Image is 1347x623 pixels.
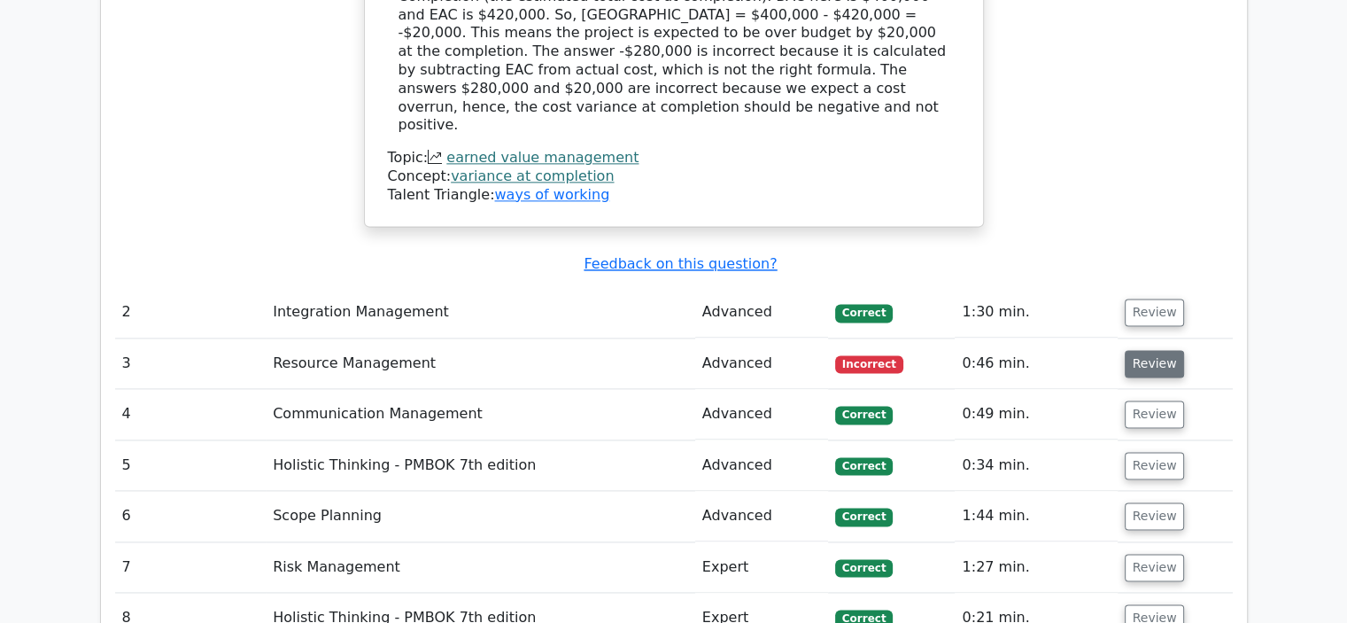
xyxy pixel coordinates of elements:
[388,167,960,186] div: Concept:
[1125,350,1185,378] button: Review
[388,149,960,167] div: Topic:
[1125,299,1185,326] button: Review
[266,389,695,440] td: Communication Management
[695,542,828,593] td: Expert
[695,389,828,440] td: Advanced
[451,167,614,184] a: variance at completion
[955,440,1117,491] td: 0:34 min.
[115,389,267,440] td: 4
[115,339,267,389] td: 3
[1125,401,1185,428] button: Review
[115,440,267,491] td: 5
[115,542,267,593] td: 7
[1125,502,1185,530] button: Review
[835,559,893,577] span: Correct
[955,339,1117,389] td: 0:46 min.
[695,287,828,338] td: Advanced
[955,542,1117,593] td: 1:27 min.
[695,440,828,491] td: Advanced
[695,339,828,389] td: Advanced
[115,287,267,338] td: 2
[955,389,1117,440] td: 0:49 min.
[835,304,893,322] span: Correct
[835,457,893,475] span: Correct
[266,287,695,338] td: Integration Management
[955,491,1117,541] td: 1:44 min.
[266,339,695,389] td: Resource Management
[388,149,960,204] div: Talent Triangle:
[955,287,1117,338] td: 1:30 min.
[494,186,609,203] a: ways of working
[266,491,695,541] td: Scope Planning
[835,508,893,526] span: Correct
[835,406,893,424] span: Correct
[266,542,695,593] td: Risk Management
[695,491,828,541] td: Advanced
[1125,452,1185,479] button: Review
[266,440,695,491] td: Holistic Thinking - PMBOK 7th edition
[1125,554,1185,581] button: Review
[446,149,639,166] a: earned value management
[115,491,267,541] td: 6
[835,355,903,373] span: Incorrect
[584,255,777,272] a: Feedback on this question?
